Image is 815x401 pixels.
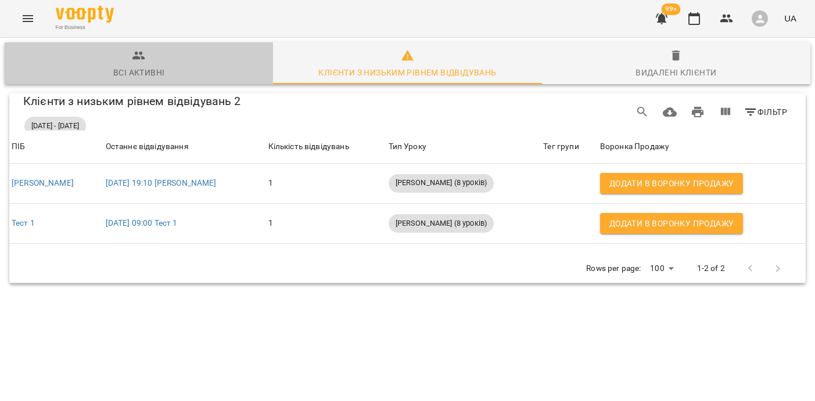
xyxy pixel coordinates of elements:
[697,263,725,274] p: 1-2 of 2
[780,8,801,29] button: UA
[645,260,678,277] div: 100
[600,213,743,234] button: Додати в воронку продажу
[739,102,792,122] button: Фільтр
[389,178,494,188] span: [PERSON_NAME] (8 уроків)
[12,178,74,187] a: [PERSON_NAME]
[609,176,734,190] span: Додати в воронку продажу
[600,173,743,194] button: Додати в воронку продажу
[24,121,86,131] span: [DATE] - [DATE]
[586,263,641,274] p: Rows per page:
[712,98,739,126] button: Вигляд колонок
[268,140,349,154] div: Сортувати
[389,140,426,154] div: Сортувати
[9,93,806,131] div: Table Toolbar
[268,140,349,154] div: Кількість відвідувань
[268,140,384,154] span: Кількість відвідувань
[106,140,264,154] div: Останнє відвідування
[543,140,579,154] div: Тег групи
[636,66,716,80] div: Видалені клієнти
[318,66,496,80] div: Клієнти з низьким рівнем відвідувань
[266,164,386,204] td: 1
[266,203,386,243] td: 1
[662,3,681,15] span: 99+
[389,140,426,154] div: Тип Уроку
[389,140,539,154] span: Тип Уроку
[23,92,435,110] div: Клієнти з низьким рівнем відвідувань 2
[784,12,796,24] span: UA
[600,140,803,154] div: Воронка Продажу
[744,105,787,119] span: Фільтр
[543,140,595,154] span: Тег групи
[609,216,734,230] span: Додати в воронку продажу
[12,140,25,154] div: ПІБ
[543,140,579,154] div: Сортувати
[113,66,164,80] div: Всі активні
[629,98,656,126] button: Search
[106,178,217,187] a: [DATE] 19:10 [PERSON_NAME]
[12,218,35,227] a: Тест 1
[12,140,25,154] div: Сортувати
[656,98,684,126] button: Завантажити CSV
[389,218,494,229] span: [PERSON_NAME] (8 уроків)
[106,218,178,227] a: [DATE] 09:00 Тест 1
[12,140,101,154] span: ПІБ
[14,5,42,32] button: Menu
[56,6,114,23] img: Voopty Logo
[56,24,114,31] span: For Business
[684,98,712,126] button: Друк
